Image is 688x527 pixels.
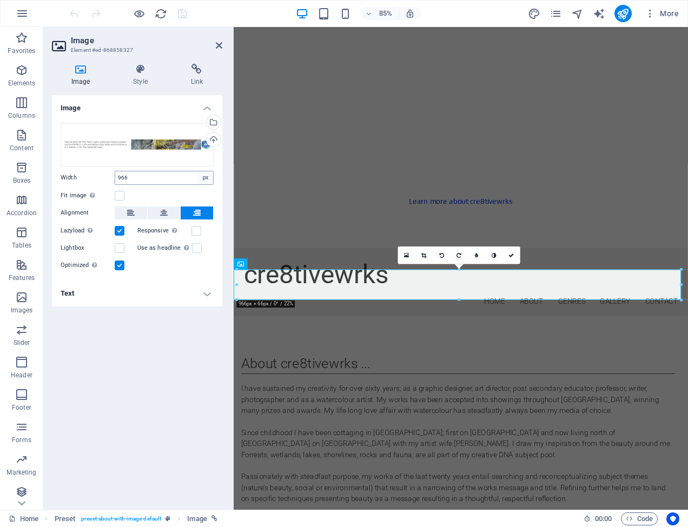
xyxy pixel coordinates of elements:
button: reload [154,7,167,20]
i: On resize automatically adjust zoom level to fit chosen device. [405,9,415,18]
i: Reload page [155,8,167,20]
nav: breadcrumb [55,512,217,525]
i: Pages (Ctrl+Alt+S) [550,8,562,20]
button: Code [621,512,658,525]
span: . preset-about-with-image-default [80,512,161,525]
a: Click to cancel selection. Double-click to open Pages [9,512,38,525]
a: Confirm ( ⌘ ⏎ ) [502,246,520,264]
button: navigator [571,7,584,20]
h4: Image [52,64,114,86]
label: Width [61,175,115,181]
p: Content [10,144,34,152]
i: Navigator [571,8,584,20]
button: design [528,7,541,20]
label: Lightbox [61,242,115,255]
label: Lazyload [61,224,115,237]
p: Accordion [6,209,37,217]
i: AI Writer [593,8,605,20]
p: Marketing [6,468,36,477]
p: Slider [14,338,30,347]
button: publish [614,5,632,22]
a: Blur [468,246,485,264]
span: More [645,8,679,19]
h4: Text [52,281,222,306]
p: Footer [12,403,31,412]
a: Rotate left 90° [433,246,450,264]
i: Publish [617,8,629,20]
p: Tables [12,241,31,250]
span: 00 00 [595,512,612,525]
button: 85% [361,7,399,20]
a: Select files from the file manager, stock photos, or upload file(s) [398,246,415,264]
h4: Image [52,95,222,115]
button: More [640,5,683,22]
label: Alignment [61,206,115,219]
a: Crop mode [415,246,433,264]
label: Fit image [61,189,115,202]
span: Code [626,512,653,525]
h6: 85% [377,7,394,20]
label: Use as headline [137,242,192,255]
i: Design (Ctrl+Alt+Y) [528,8,540,20]
p: Columns [8,111,35,120]
label: Responsive [137,224,191,237]
p: Elements [8,79,36,88]
label: Optimized [61,259,115,272]
button: Click here to leave preview mode and continue editing [133,7,145,20]
p: Features [9,273,35,282]
div: bnrcspwmypine4400-5vrumr4KZYTnRaJ0ScJA3w.jpg [61,123,214,166]
i: This element is a customizable preset [166,516,170,522]
h4: Style [114,64,171,86]
a: Greyscale [485,246,502,264]
a: Rotate right 90° [450,246,467,264]
p: Header [11,371,32,379]
button: Usercentrics [666,512,679,525]
i: This element is linked [211,516,217,522]
span: : [603,515,604,523]
p: Boxes [13,176,31,185]
p: Images [11,306,33,315]
span: Click to select. Double-click to edit [187,512,207,525]
button: text_generator [593,7,606,20]
h6: Session time [584,512,612,525]
h3: Element #ed-868858327 [71,45,201,55]
h2: Image [71,36,222,45]
span: Click to select. Double-click to edit [55,512,76,525]
p: Forms [12,436,31,444]
h4: Link [171,64,222,86]
p: Favorites [8,46,35,55]
button: pages [550,7,563,20]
